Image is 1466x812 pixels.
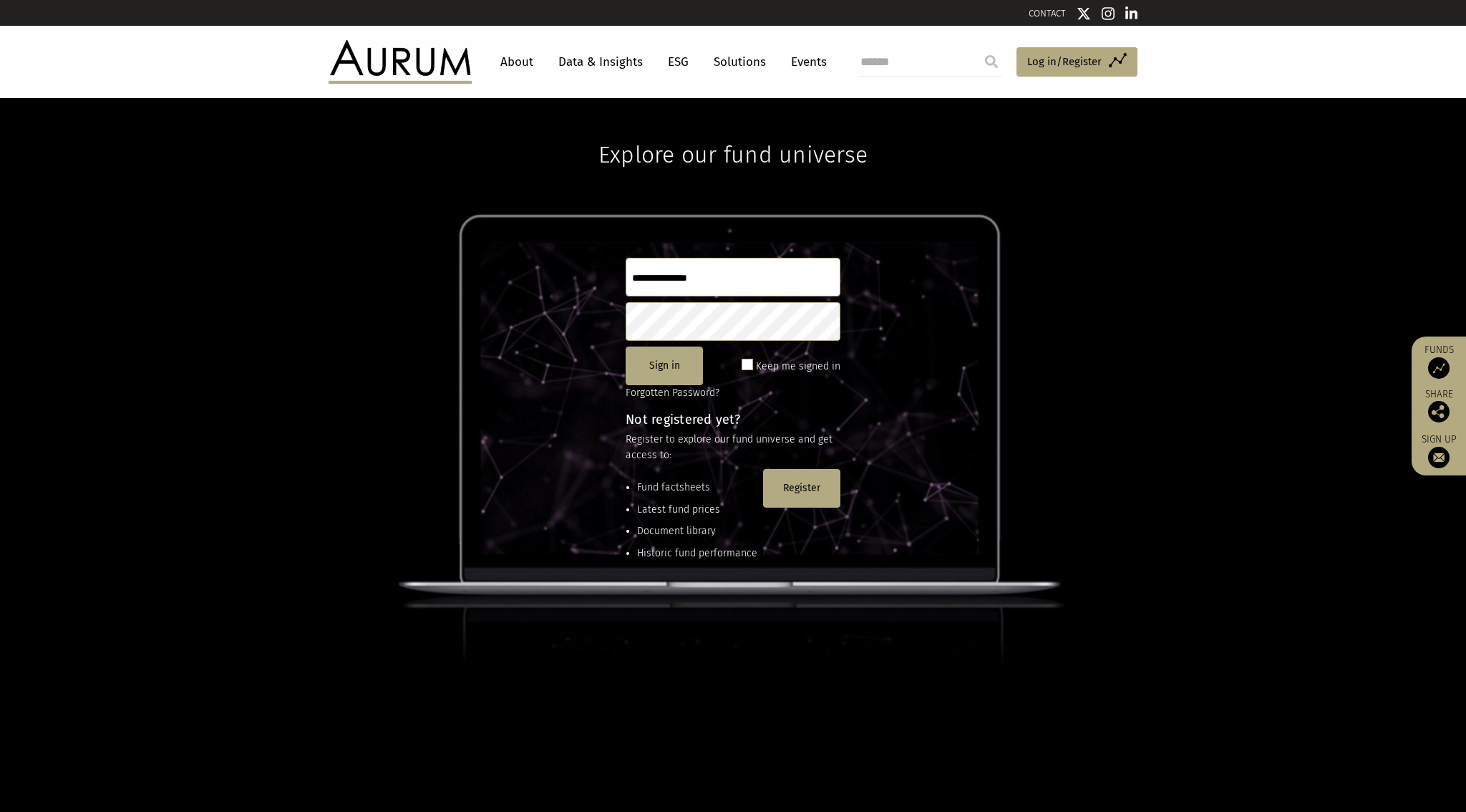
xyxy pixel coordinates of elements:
p: Register to explore our fund universe and get access to: [626,432,840,464]
a: ESG [661,49,696,75]
div: Share [1419,390,1459,422]
h4: Not registered yet? [626,413,840,426]
button: Sign in [626,347,703,385]
a: About [493,49,540,75]
a: Log in/Register [1016,47,1137,77]
img: Sign up to our newsletter [1428,447,1450,468]
input: Submit [977,47,1006,76]
span: Log in/Register [1027,53,1102,70]
img: Aurum [329,40,472,83]
a: CONTACT [1029,8,1066,19]
a: Data & Insights [551,49,650,75]
li: Latest fund prices [637,502,757,518]
a: Sign up [1419,433,1459,468]
img: Linkedin icon [1125,6,1138,21]
a: Events [784,49,827,75]
li: Historic fund performance [637,546,757,561]
img: Share this post [1428,401,1450,422]
li: Document library [637,523,757,539]
a: Solutions [707,49,773,75]
h1: Explore our fund universe [598,98,868,168]
img: Instagram icon [1102,6,1115,21]
button: Register [763,469,840,508]
a: Forgotten Password? [626,387,719,399]
a: Funds [1419,344,1459,379]
label: Keep me signed in [756,358,840,375]
li: Fund factsheets [637,480,757,496]
img: Access Funds [1428,357,1450,379]
img: Twitter icon [1077,6,1091,21]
